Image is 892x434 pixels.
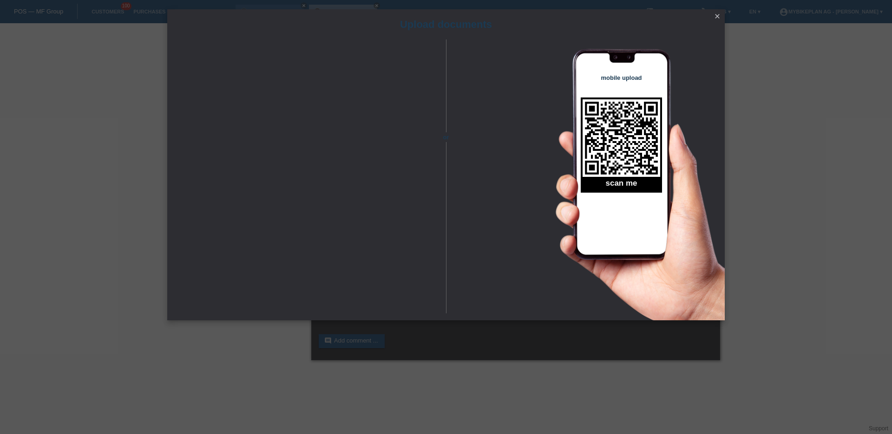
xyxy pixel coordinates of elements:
[167,19,725,30] h1: Upload documents
[714,13,721,20] i: close
[430,132,462,142] span: or
[181,63,430,295] iframe: Upload
[581,74,662,81] h4: mobile upload
[581,179,662,193] h2: scan me
[711,12,723,22] a: close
